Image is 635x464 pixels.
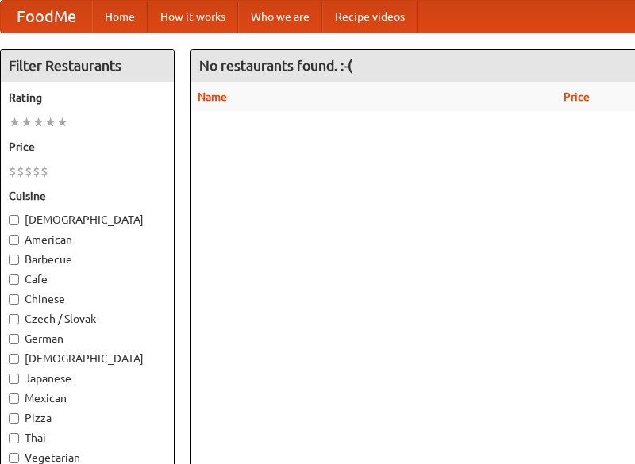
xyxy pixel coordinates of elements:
li: ★ [44,113,56,131]
a: Who we are [238,1,322,33]
label: American [9,232,166,247]
a: Name [198,90,227,103]
label: Chinese [9,291,166,307]
input: American [9,235,19,245]
li: ★ [9,113,21,131]
input: Vegetarian [9,453,19,463]
input: Pizza [9,413,19,424]
input: [DEMOGRAPHIC_DATA] [9,354,19,364]
li: $ [9,163,17,180]
a: How it works [148,1,238,33]
label: German [9,331,166,347]
label: Barbecue [9,251,166,267]
a: Recipe videos [322,1,418,33]
li: ★ [21,113,33,131]
h5: Cuisine [9,188,166,204]
a: FoodMe [1,1,92,33]
a: Price [564,90,590,103]
input: Mexican [9,393,19,404]
ng-pluralize: No restaurants found. :-( [199,58,352,73]
label: [DEMOGRAPHIC_DATA] [9,351,166,366]
h5: Rating [9,90,166,105]
li: $ [25,163,33,180]
input: Thai [9,433,19,443]
label: Thai [9,430,166,446]
label: Mexican [9,390,166,406]
label: Pizza [9,410,166,426]
input: Cafe [9,274,19,285]
input: Czech / Slovak [9,314,19,324]
label: [DEMOGRAPHIC_DATA] [9,212,166,228]
label: Japanese [9,370,166,386]
input: Barbecue [9,255,19,265]
input: [DEMOGRAPHIC_DATA] [9,215,19,225]
input: Japanese [9,374,19,384]
label: Czech / Slovak [9,311,166,327]
li: $ [17,163,25,180]
h4: Filter Restaurants [1,50,174,82]
a: Home [92,1,148,33]
li: $ [40,163,48,180]
li: $ [33,163,40,180]
li: ★ [56,113,68,131]
h5: Price [9,139,166,155]
input: Chinese [9,294,19,305]
label: Cafe [9,271,166,287]
li: ★ [33,113,44,131]
input: German [9,334,19,344]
